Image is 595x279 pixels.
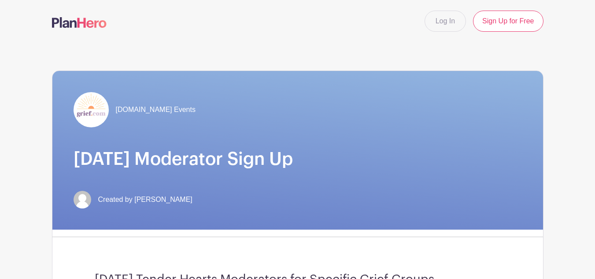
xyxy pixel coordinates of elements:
[74,92,109,127] img: grief-logo-planhero.png
[425,11,466,32] a: Log In
[52,17,107,28] img: logo-507f7623f17ff9eddc593b1ce0a138ce2505c220e1c5a4e2b4648c50719b7d32.svg
[98,194,192,205] span: Created by [PERSON_NAME]
[74,149,522,170] h1: [DATE] Moderator Sign Up
[116,104,196,115] span: [DOMAIN_NAME] Events
[74,191,91,208] img: default-ce2991bfa6775e67f084385cd625a349d9dcbb7a52a09fb2fda1e96e2d18dcdb.png
[473,11,543,32] a: Sign Up for Free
